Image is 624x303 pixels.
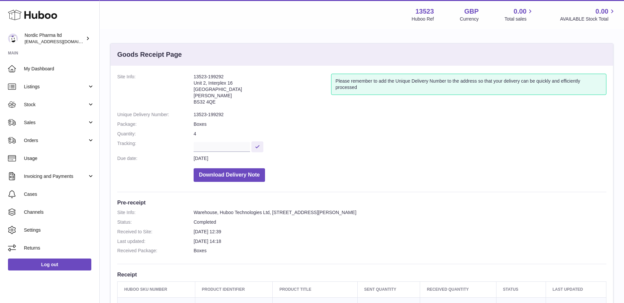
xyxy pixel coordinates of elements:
[8,34,18,43] img: chika.alabi@nordicpharma.com
[194,112,606,118] dd: 13523-199292
[24,119,87,126] span: Sales
[194,229,606,235] dd: [DATE] 12:39
[117,271,606,278] h3: Receipt
[117,74,194,108] dt: Site Info:
[117,50,182,59] h3: Goods Receipt Page
[117,140,194,152] dt: Tracking:
[194,74,331,108] address: 13523-199292 Unit 2, Interplex 16 [GEOGRAPHIC_DATA] [PERSON_NAME] BS32 4QE
[25,32,84,45] div: Nordic Pharma ltd
[194,131,606,137] dd: 4
[24,227,94,233] span: Settings
[514,7,527,16] span: 0.00
[25,39,98,44] span: [EMAIL_ADDRESS][DOMAIN_NAME]
[24,66,94,72] span: My Dashboard
[24,137,87,144] span: Orders
[24,245,94,251] span: Returns
[24,173,87,180] span: Invoicing and Payments
[117,238,194,245] dt: Last updated:
[496,282,546,297] th: Status
[117,248,194,254] dt: Received Package:
[460,16,479,22] div: Currency
[117,229,194,235] dt: Received to Site:
[8,259,91,270] a: Log out
[331,74,606,95] div: Please remember to add the Unique Delivery Number to the address so that your delivery can be qui...
[195,282,273,297] th: Product Identifier
[118,282,195,297] th: Huboo SKU Number
[24,84,87,90] span: Listings
[560,7,616,22] a: 0.00 AVAILABLE Stock Total
[595,7,608,16] span: 0.00
[117,131,194,137] dt: Quantity:
[415,7,434,16] strong: 13523
[117,209,194,216] dt: Site Info:
[194,209,606,216] dd: Warehouse, Huboo Technologies Ltd, [STREET_ADDRESS][PERSON_NAME]
[504,16,534,22] span: Total sales
[194,248,606,254] dd: Boxes
[24,191,94,197] span: Cases
[24,209,94,215] span: Channels
[117,199,606,206] h3: Pre-receipt
[357,282,420,297] th: Sent Quantity
[546,282,606,297] th: Last updated
[117,219,194,225] dt: Status:
[117,155,194,162] dt: Due date:
[194,238,606,245] dd: [DATE] 14:18
[194,219,606,225] dd: Completed
[464,7,479,16] strong: GBP
[194,121,606,127] dd: Boxes
[117,112,194,118] dt: Unique Delivery Number:
[420,282,496,297] th: Received Quantity
[194,155,606,162] dd: [DATE]
[273,282,357,297] th: Product title
[560,16,616,22] span: AVAILABLE Stock Total
[194,168,265,182] button: Download Delivery Note
[504,7,534,22] a: 0.00 Total sales
[412,16,434,22] div: Huboo Ref
[24,102,87,108] span: Stock
[24,155,94,162] span: Usage
[117,121,194,127] dt: Package:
